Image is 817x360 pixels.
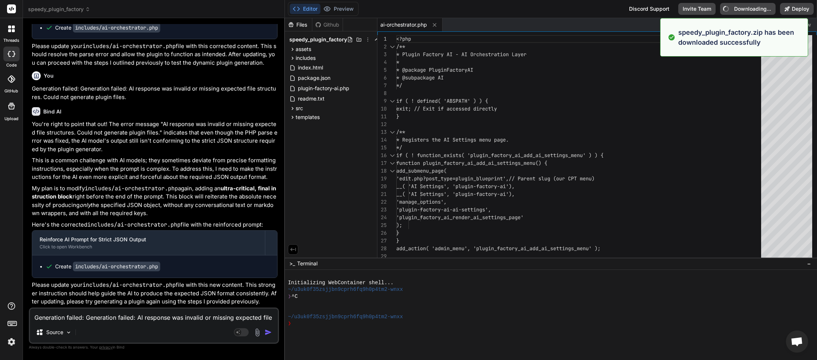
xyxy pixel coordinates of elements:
span: 'plugin-factory-ai-ai-settings', [396,206,491,213]
div: Click to collapse the range. [387,152,397,159]
div: 4 [377,58,387,66]
div: 2 [377,43,387,51]
button: − [806,258,813,269]
span: 'edit.php?post_type=plugin_blueprint', [396,175,509,182]
div: 3 [377,51,387,58]
div: Click to collapse the range. [387,97,397,105]
p: Source [46,329,63,336]
h6: You [44,72,54,79]
span: * @package PluginFactoryAI [396,67,473,73]
label: threads [3,37,19,44]
span: } [396,230,399,236]
span: ~/u3uk0f35zsjjbn9cprh6fq9h0p4tm2-wnxx [288,313,403,320]
div: Files [285,21,312,28]
span: if ( ! function_exists( 'plugin_factory_ai_add_ai_ [396,152,544,159]
div: 19 [377,175,387,183]
div: Discord Support [625,3,674,15]
img: icon [265,329,272,336]
code: includes/ai-orchestrator.php [83,43,176,50]
span: ^C [292,293,298,300]
span: − [807,260,811,267]
img: Pick Models [65,329,72,336]
span: ❯ [288,320,292,327]
div: 22 [377,198,387,206]
div: 20 [377,183,387,190]
div: 11 [377,113,387,120]
span: ); [396,222,402,228]
div: 14 [377,136,387,144]
p: This is a common challenge with AI models; they sometimes deviate from precise formatting instruc... [32,156,278,181]
span: Initializing WebContainer shell... [288,279,393,286]
span: privacy [99,345,112,349]
span: __( 'AI Settings', 'plugin-factory-ai' [396,191,509,197]
div: Create [55,263,160,270]
img: attachment [253,328,262,337]
span: ), [509,183,515,190]
span: package.json [297,74,331,82]
h6: Bind AI [43,108,61,115]
div: 24 [377,214,387,221]
div: 5 [377,66,387,74]
code: includes/ai-orchestrator.php [73,262,160,271]
p: Please update your file with this new content. This stronger instruction should help guide the AI... [32,281,278,306]
div: 9 [377,97,387,105]
div: 21 [377,190,387,198]
p: Generation failed: Generation failed: AI response was invalid or missing expected file structures... [32,85,278,101]
code: includes/ai-orchestrator.php [83,281,176,289]
div: 10 [377,105,387,113]
div: Click to open Workbench [40,244,258,250]
div: Click to collapse the range. [387,159,397,167]
button: Editor [290,4,320,14]
button: Reinforce AI Prompt for Strict JSON OutputClick to open Workbench [32,231,265,255]
span: plugin-factory-ai.php [297,84,350,93]
em: only [80,201,91,208]
span: ~/u3uk0f35zsjjbn9cprh6fq9h0p4tm2-wnxx [288,286,403,293]
span: includes [296,54,316,62]
span: speedy_plugin_factory [289,36,347,43]
code: includes/ai-orchestrator.php [73,23,160,33]
div: 23 [377,206,387,214]
div: 27 [377,237,387,245]
div: 1 [377,35,387,43]
span: page' [509,214,524,221]
div: 12 [377,120,387,128]
button: Deploy [780,3,814,15]
span: i_settings_menu' ); [544,245,601,252]
div: 29 [377,252,387,260]
div: 15 [377,144,387,152]
span: Terminal [297,260,317,267]
span: u() { [532,160,547,166]
span: ❯ [288,293,292,300]
p: My plan is to modify again, adding an right before the end of the prompt. This block will reitera... [32,184,278,218]
div: 8 [377,89,387,97]
span: ), [509,191,515,197]
span: 'plugin_factory_ai_render_ai_settings_ [396,214,509,221]
span: settings_menu' ) ) { [544,152,603,159]
div: 28 [377,245,387,252]
button: Invite Team [678,3,716,15]
span: src [296,105,303,112]
span: index.html [297,63,324,72]
div: Github [312,21,343,28]
div: Create [55,24,160,31]
div: 18 [377,167,387,175]
p: You're right to point that out! The error message "AI response was invalid or missing expected fi... [32,120,278,153]
span: add_action( 'admin_menu', 'plugin_factory_ai_add_a [396,245,544,252]
label: code [6,62,17,68]
span: ai-orchestrator.php [380,21,427,28]
div: 13 [377,128,387,136]
span: assets [296,45,311,53]
img: settings [5,336,18,348]
span: * Plugin Factory AI - AI Orchestration Layer [396,51,527,58]
span: readme.txt [297,94,325,103]
span: exit; // Exit if accessed directly [396,105,497,112]
span: templates [296,113,320,121]
label: GitHub [4,88,18,94]
span: speedy_plugin_factory [28,6,90,13]
div: 26 [377,229,387,237]
span: <?php [396,35,411,42]
p: Please update your file with this corrected content. This should resolve the parse error and allo... [32,42,278,67]
div: Click to collapse the range. [387,43,397,51]
img: alert [668,27,675,47]
span: } [396,113,399,120]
